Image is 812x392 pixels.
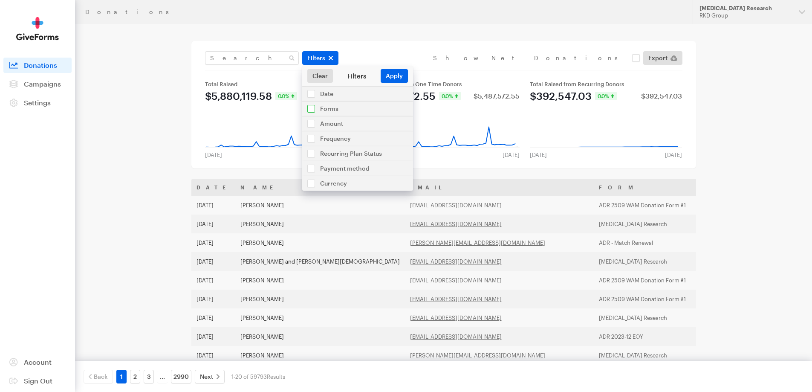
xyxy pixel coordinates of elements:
td: [PERSON_NAME] [235,327,405,346]
td: ADR - Match Renewal [594,233,699,252]
div: Total Raised [205,81,357,87]
input: Search Name & Email [205,51,299,65]
div: [DATE] [497,151,525,158]
div: $392,547.03 [530,91,592,101]
div: [DATE] [660,151,687,158]
span: Account [24,358,52,366]
button: Apply [381,69,408,83]
a: [PERSON_NAME][EMAIL_ADDRESS][DOMAIN_NAME] [410,239,545,246]
td: [DATE] [191,327,235,346]
td: [DATE] [191,290,235,308]
div: $392,547.03 [641,93,682,99]
a: [EMAIL_ADDRESS][DOMAIN_NAME] [410,314,502,321]
th: Date [191,179,235,196]
td: [MEDICAL_DATA] Research [594,346,699,365]
td: [PERSON_NAME] [235,215,405,233]
span: Campaigns [24,80,61,88]
a: Settings [3,95,72,110]
td: [DATE] [191,346,235,365]
span: Sign Out [24,377,52,385]
td: [MEDICAL_DATA] Research [594,308,699,327]
td: [PERSON_NAME] [235,290,405,308]
a: Sign Out [3,373,72,389]
a: Clear [307,69,333,83]
a: 3 [144,370,154,383]
td: ADR 2023-12 EOY [594,327,699,346]
div: Total Raised from One Time Donors [367,81,520,87]
div: [DATE] [200,151,227,158]
div: Total Raised from Recurring Donors [530,81,682,87]
div: RKD Group [699,12,792,19]
th: Name [235,179,405,196]
td: [MEDICAL_DATA] Research [594,215,699,233]
td: [DATE] [191,215,235,233]
a: [EMAIL_ADDRESS][DOMAIN_NAME] [410,296,502,302]
a: [PERSON_NAME][EMAIL_ADDRESS][DOMAIN_NAME] [410,352,545,359]
span: Donations [24,61,57,69]
td: [PERSON_NAME] and [PERSON_NAME][DEMOGRAPHIC_DATA] [235,252,405,271]
td: [DATE] [191,196,235,215]
a: [EMAIL_ADDRESS][DOMAIN_NAME] [410,258,502,265]
span: Export [648,53,668,63]
span: Settings [24,99,51,107]
td: [PERSON_NAME] [235,308,405,327]
span: Next [200,372,213,382]
div: 1-20 of 59793 [231,370,285,383]
a: 2 [130,370,140,383]
button: Filters [302,51,338,65]
a: Next [195,370,225,383]
div: Filters [333,72,381,80]
th: Email [405,179,594,196]
td: [PERSON_NAME] [235,271,405,290]
a: [EMAIL_ADDRESS][DOMAIN_NAME] [410,202,502,209]
div: $5,880,119.58 [205,91,272,101]
td: [DATE] [191,271,235,290]
td: ADR 2509 WAM Donation Form #1 [594,196,699,215]
a: 2990 [171,370,191,383]
span: Results [267,373,285,380]
td: ADR 2509 WAM Donation Form #1 [594,290,699,308]
img: GiveForms [16,17,59,41]
a: Export [643,51,682,65]
div: [MEDICAL_DATA] Research [699,5,792,12]
div: $5,487,572.55 [474,93,520,99]
div: [DATE] [525,151,552,158]
span: Filters [307,53,325,63]
div: 0.0% [275,92,297,100]
th: Form [594,179,699,196]
td: [DATE] [191,233,235,252]
div: 0.0% [595,92,617,100]
a: [EMAIL_ADDRESS][DOMAIN_NAME] [410,277,502,284]
td: [PERSON_NAME] [235,196,405,215]
td: ADR 2509 WAM Donation Form #1 [594,271,699,290]
td: [MEDICAL_DATA] Research [594,252,699,271]
td: [DATE] [191,308,235,327]
a: Donations [3,58,72,73]
td: [PERSON_NAME] [235,346,405,365]
a: [EMAIL_ADDRESS][DOMAIN_NAME] [410,333,502,340]
a: Campaigns [3,76,72,92]
div: 0.0% [439,92,461,100]
a: [EMAIL_ADDRESS][DOMAIN_NAME] [410,221,502,227]
a: Account [3,354,72,370]
td: [DATE] [191,252,235,271]
td: [PERSON_NAME] [235,233,405,252]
